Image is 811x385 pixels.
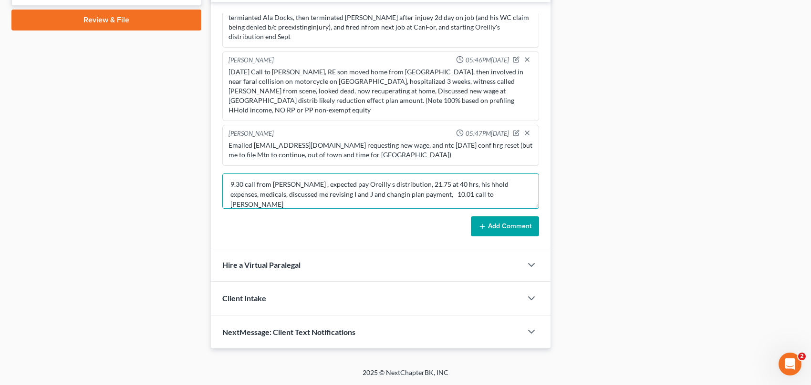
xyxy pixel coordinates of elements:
button: Add Comment [471,216,539,236]
span: 05:46PM[DATE] [466,56,509,65]
span: Hire a Virtual Paralegal [222,260,301,269]
div: [PERSON_NAME] [229,129,274,139]
div: 2025 © NextChapterBK, INC [134,368,677,385]
span: Client Intake [222,294,266,303]
span: 05:47PM[DATE] [466,129,509,138]
div: [PERSON_NAME] [229,56,274,65]
div: [DATE] Call to [PERSON_NAME], RE son moved home from [GEOGRAPHIC_DATA], then involved in near far... [229,67,533,115]
a: Review & File [11,10,201,30]
span: NextMessage: Client Text Notifications [222,327,355,336]
div: Emailed [EMAIL_ADDRESS][DOMAIN_NAME] requesting new wage, and ntc [DATE] conf hrg reset (but me t... [229,141,533,160]
span: 2 [798,353,806,360]
iframe: Intercom live chat [779,353,801,375]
